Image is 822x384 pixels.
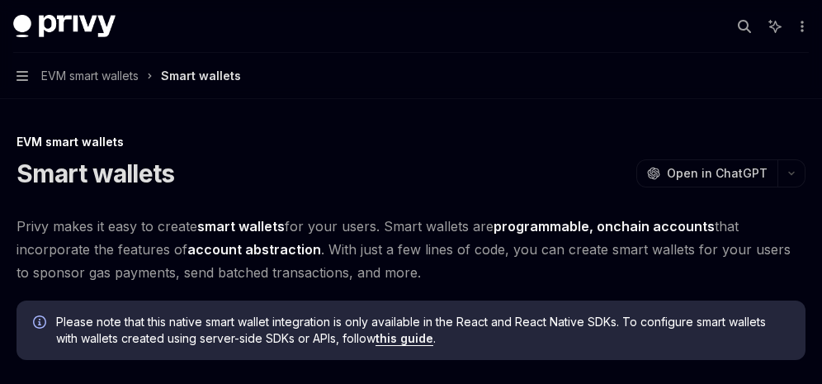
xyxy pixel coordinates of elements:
[41,66,139,86] span: EVM smart wallets
[494,218,715,235] strong: programmable, onchain accounts
[376,331,433,346] a: this guide
[161,66,241,86] div: Smart wallets
[17,159,174,188] h1: Smart wallets
[33,315,50,332] svg: Info
[56,314,789,347] span: Please note that this native smart wallet integration is only available in the React and React Na...
[13,15,116,38] img: dark logo
[667,165,768,182] span: Open in ChatGPT
[187,241,321,258] a: account abstraction
[792,15,809,38] button: More actions
[636,159,777,187] button: Open in ChatGPT
[197,218,285,235] strong: smart wallets
[17,215,805,284] span: Privy makes it easy to create for your users. Smart wallets are that incorporate the features of ...
[17,134,805,150] div: EVM smart wallets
